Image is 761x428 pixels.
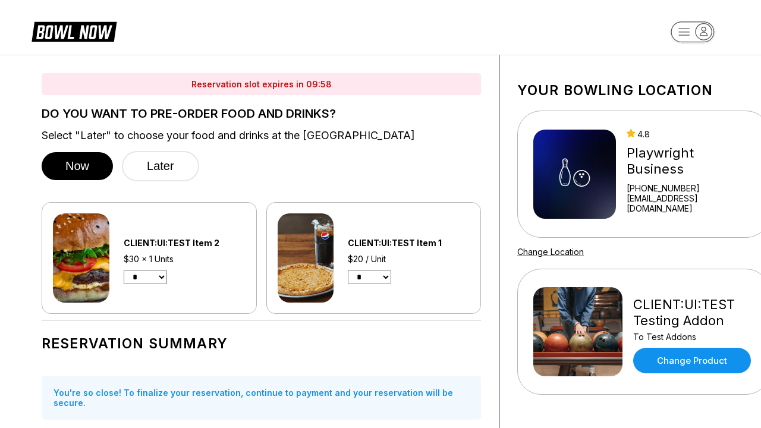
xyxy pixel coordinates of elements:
div: CLIENT:UI:TEST Testing Addon [633,297,754,329]
button: Later [122,151,199,181]
img: CLIENT:UI:TEST Item 2 [53,213,109,303]
img: CLIENT:UI:TEST Testing Addon [533,287,622,376]
div: CLIENT:UI:TEST Item 1 [348,238,470,248]
img: Playwright Business [533,130,616,219]
div: Reservation slot expires in 09:58 [42,73,481,95]
h1: Reservation Summary [42,335,481,352]
div: CLIENT:UI:TEST Item 2 [124,238,246,248]
label: Select "Later" to choose your food and drinks at the [GEOGRAPHIC_DATA] [42,129,481,142]
a: Change Product [633,348,751,373]
label: DO YOU WANT TO PRE-ORDER FOOD AND DRINKS? [42,107,481,120]
div: You're so close! To finalize your reservation, continue to payment and your reservation will be s... [42,376,481,420]
a: [EMAIL_ADDRESS][DOMAIN_NAME] [627,193,754,213]
img: CLIENT:UI:TEST Item 1 [278,213,334,303]
a: Change Location [517,247,584,257]
div: 4.8 [627,129,754,139]
div: To Test Addons [633,332,754,342]
div: $20 / Unit [348,254,470,264]
button: Now [42,152,113,180]
div: [PHONE_NUMBER] [627,183,754,193]
div: $30 x 1 Units [124,254,246,264]
div: Playwright Business [627,145,754,177]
